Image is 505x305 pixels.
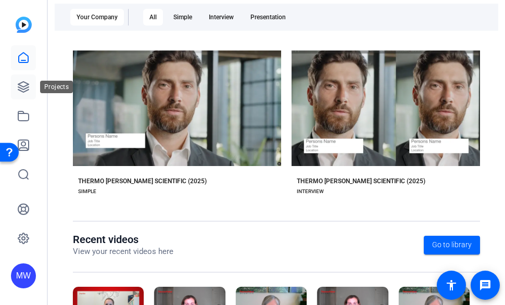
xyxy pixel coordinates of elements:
div: Projects [40,81,73,93]
mat-icon: accessibility [445,279,458,291]
div: THERMO [PERSON_NAME] SCIENTIFIC (2025) [297,177,425,185]
a: Go to library [424,236,480,255]
div: THERMO [PERSON_NAME] SCIENTIFIC (2025) [78,177,207,185]
div: MW [11,263,36,288]
div: Interview [203,9,240,26]
span: Go to library [432,239,472,250]
img: blue-gradient.svg [16,17,32,33]
div: All [143,9,163,26]
div: SIMPLE [78,187,96,196]
div: Presentation [244,9,292,26]
div: Simple [167,9,198,26]
mat-icon: message [479,279,491,291]
div: Your Company [70,9,124,26]
div: INTERVIEW [297,187,324,196]
p: View your recent videos here [73,246,173,258]
h1: Recent videos [73,233,173,246]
